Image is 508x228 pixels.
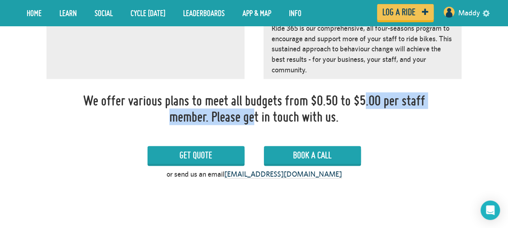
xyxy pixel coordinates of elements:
p: Ride 365 is our comprehensive, all four-seasons program to encourage and support more of your sta... [272,23,453,75]
a: Info [283,3,308,23]
a: Home [21,3,48,23]
div: We offer various plans to meet all budgets from $0.50 to $5.00 per staff member. Please get in to... [80,93,429,125]
a: Social [89,3,119,23]
div: Open Intercom Messenger [481,201,500,220]
a: [EMAIL_ADDRESS][DOMAIN_NAME] [224,169,342,178]
a: Cycle [DATE] [124,3,171,23]
img: User profile image [443,6,455,19]
p: or send us an email [167,169,342,179]
a: Maddy [458,3,480,23]
a: LEARN [53,3,83,23]
a: App & Map [236,3,277,23]
a: Get Quote [148,146,245,164]
a: Log a ride [377,4,434,20]
a: settings drop down toggle [483,9,490,17]
a: Leaderboards [177,3,231,23]
a: Book a Call [264,146,361,164]
span: Log a ride [382,8,415,16]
